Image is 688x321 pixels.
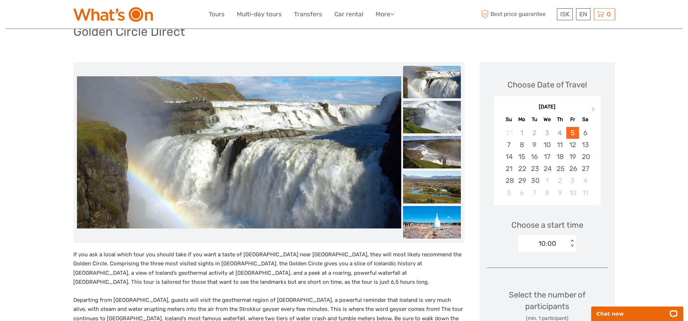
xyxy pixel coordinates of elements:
div: Choose Tuesday, October 7th, 2025 [528,187,541,199]
a: Car rental [334,9,363,20]
div: Choose Date of Travel [507,79,587,90]
div: Th [554,115,566,124]
a: More [376,9,394,20]
div: Choose Monday, September 29th, 2025 [515,175,528,187]
div: Choose Sunday, September 7th, 2025 [503,139,515,151]
div: Choose Tuesday, September 23rd, 2025 [528,163,541,175]
div: Choose Wednesday, September 24th, 2025 [541,163,553,175]
div: Choose Friday, September 26th, 2025 [566,163,579,175]
div: Choose Saturday, September 20th, 2025 [579,151,592,163]
div: Fr [566,115,579,124]
div: Not available Thursday, September 4th, 2025 [554,127,566,139]
div: Choose Saturday, September 13th, 2025 [579,139,592,151]
a: Transfers [294,9,322,20]
a: Tours [209,9,225,20]
div: Not available Monday, September 1st, 2025 [515,127,528,139]
img: 164d81a8982c4a50911da406a7c6b29b_slider_thumbnail.jpg [403,136,461,168]
div: Choose Tuesday, September 9th, 2025 [528,139,541,151]
h1: Golden Circle Direct [73,24,185,39]
div: Choose Saturday, October 4th, 2025 [579,175,592,187]
img: 3c5afd59f6fa4641bfda3e60838eb9d5_slider_thumbnail.jpg [403,66,461,98]
div: EN [576,8,590,20]
div: Choose Thursday, October 9th, 2025 [554,187,566,199]
span: Best price guarantee [480,8,555,20]
p: If you ask a local which tour you should take if you want a taste of [GEOGRAPHIC_DATA] near [GEOG... [73,250,464,287]
div: Choose Saturday, September 27th, 2025 [579,163,592,175]
div: Choose Sunday, September 28th, 2025 [503,175,515,187]
span: Choose a start time [511,219,583,231]
img: 3c5afd59f6fa4641bfda3e60838eb9d5_main_slider.jpg [77,76,401,228]
div: Choose Thursday, October 2nd, 2025 [554,175,566,187]
div: Choose Monday, September 22nd, 2025 [515,163,528,175]
iframe: LiveChat chat widget [587,298,688,321]
img: 0b3ad7b6604c4d379edab145dfaa108f_slider_thumbnail.jpg [403,206,461,239]
span: 0 [606,10,612,18]
div: Choose Thursday, September 25th, 2025 [554,163,566,175]
div: Choose Tuesday, September 16th, 2025 [528,151,541,163]
div: Choose Thursday, September 11th, 2025 [554,139,566,151]
div: Choose Sunday, October 5th, 2025 [503,187,515,199]
div: Choose Monday, October 6th, 2025 [515,187,528,199]
div: Not available Tuesday, September 2nd, 2025 [528,127,541,139]
div: Choose Friday, September 19th, 2025 [566,151,579,163]
div: Su [503,115,515,124]
div: [DATE] [494,103,601,111]
div: Choose Wednesday, September 10th, 2025 [541,139,553,151]
div: Choose Friday, September 5th, 2025 [566,127,579,139]
div: Choose Sunday, September 21st, 2025 [503,163,515,175]
div: Choose Tuesday, September 30th, 2025 [528,175,541,187]
div: Choose Friday, October 10th, 2025 [566,187,579,199]
div: month 2025-09 [496,127,598,199]
div: Not available Wednesday, September 3rd, 2025 [541,127,553,139]
div: Choose Sunday, September 14th, 2025 [503,151,515,163]
div: Choose Friday, October 3rd, 2025 [566,175,579,187]
div: Choose Wednesday, October 8th, 2025 [541,187,553,199]
div: Choose Friday, September 12th, 2025 [566,139,579,151]
div: Choose Wednesday, October 1st, 2025 [541,175,553,187]
a: Multi-day tours [237,9,282,20]
img: e710b387ff5548ae9ae158d667605b29_slider_thumbnail.jpg [403,101,461,133]
div: Mo [515,115,528,124]
div: Choose Saturday, September 6th, 2025 [579,127,592,139]
img: What's On [73,7,153,22]
div: Choose Monday, September 15th, 2025 [515,151,528,163]
div: Sa [579,115,592,124]
div: Tu [528,115,541,124]
div: Choose Saturday, October 11th, 2025 [579,187,592,199]
div: Choose Wednesday, September 17th, 2025 [541,151,553,163]
img: 3aa07a136d264000bb34abedc5e51725_slider_thumbnail.jpg [403,171,461,204]
div: Not available Sunday, August 31st, 2025 [503,127,515,139]
div: Choose Monday, September 8th, 2025 [515,139,528,151]
span: ISK [560,10,570,18]
button: Next Month [588,105,600,117]
div: Choose Thursday, September 18th, 2025 [554,151,566,163]
div: 10:00 [538,239,556,248]
div: We [541,115,553,124]
div: < > [569,240,575,247]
